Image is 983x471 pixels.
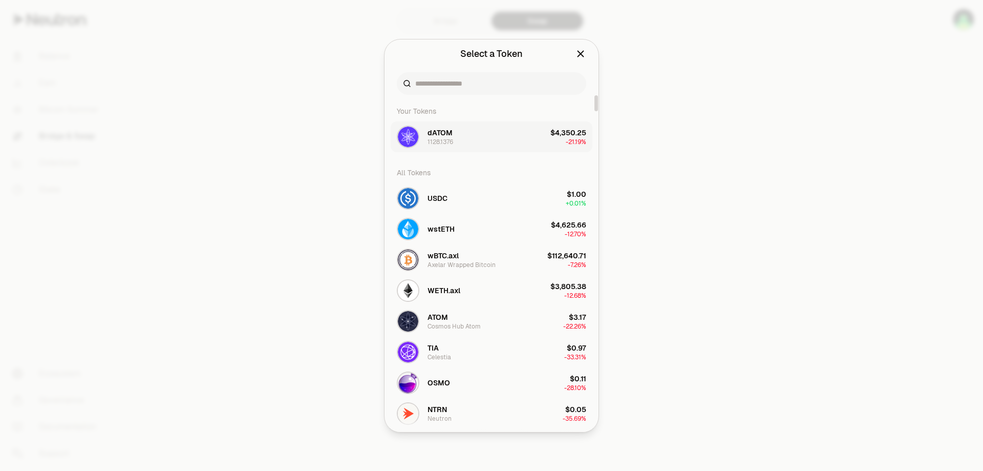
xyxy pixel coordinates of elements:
[564,384,586,392] span: -28.10%
[398,250,418,270] img: wBTC.axl Logo
[428,193,447,203] span: USDC
[391,244,592,275] button: wBTC.axl LogowBTC.axlAxelar Wrapped Bitcoin$112,640.71-7.26%
[398,280,418,301] img: WETH.axl Logo
[547,251,586,261] div: $112,640.71
[566,138,586,146] span: -21.19%
[565,404,586,415] div: $0.05
[391,121,592,152] button: dATOM LogodATOM1128.1376$4,350.25-21.19%
[398,373,418,393] img: OSMO Logo
[428,138,453,146] div: 1128.1376
[428,251,459,261] span: wBTC.axl
[428,404,447,415] span: NTRN
[398,188,418,209] img: USDC Logo
[566,199,586,208] span: + 0.01%
[564,292,586,300] span: -12.68%
[575,47,586,61] button: Close
[428,353,451,361] div: Celestia
[550,281,586,292] div: $3,805.38
[391,162,592,183] div: All Tokens
[565,230,586,238] span: -12.70%
[570,374,586,384] div: $0.11
[428,261,496,269] div: Axelar Wrapped Bitcoin
[391,183,592,214] button: USDC LogoUSDC$1.00+0.01%
[563,415,586,423] span: -35.69%
[428,378,450,388] span: OSMO
[398,127,418,147] img: dATOM Logo
[398,342,418,362] img: TIA Logo
[550,128,586,138] div: $4,350.25
[398,219,418,239] img: wstETH Logo
[568,261,586,269] span: -7.26%
[398,403,418,424] img: NTRN Logo
[428,415,452,423] div: Neutron
[391,306,592,337] button: ATOM LogoATOMCosmos Hub Atom$3.17-22.26%
[428,312,448,322] span: ATOM
[428,343,439,353] span: TIA
[567,189,586,199] div: $1.00
[428,285,460,296] span: WETH.axl
[569,312,586,322] div: $3.17
[564,353,586,361] span: -33.31%
[391,275,592,306] button: WETH.axl LogoWETH.axl$3,805.38-12.68%
[391,337,592,367] button: TIA LogoTIACelestia$0.97-33.31%
[391,367,592,398] button: OSMO LogoOSMO$0.11-28.10%
[567,343,586,353] div: $0.97
[428,322,481,331] div: Cosmos Hub Atom
[428,224,455,234] span: wstETH
[460,47,523,61] div: Select a Token
[563,322,586,331] span: -22.26%
[391,214,592,244] button: wstETH LogowstETH$4,625.66-12.70%
[551,220,586,230] div: $4,625.66
[391,398,592,429] button: NTRN LogoNTRNNeutron$0.05-35.69%
[428,128,453,138] span: dATOM
[398,311,418,332] img: ATOM Logo
[391,101,592,121] div: Your Tokens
